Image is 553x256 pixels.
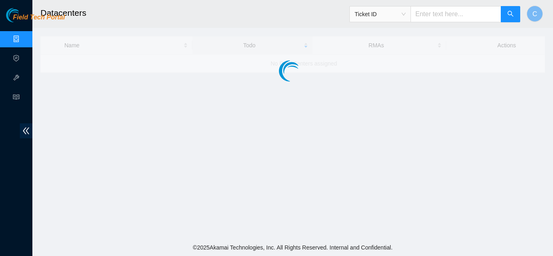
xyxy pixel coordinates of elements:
[6,8,41,22] img: Akamai Technologies
[410,6,501,22] input: Enter text here...
[32,239,553,256] footer: © 2025 Akamai Technologies, Inc. All Rights Reserved. Internal and Confidential.
[13,14,65,21] span: Field Tech Portal
[355,8,406,20] span: Ticket ID
[527,6,543,22] button: C
[532,9,537,19] span: C
[20,123,32,138] span: double-left
[507,11,514,18] span: search
[13,90,19,106] span: read
[6,15,65,25] a: Akamai TechnologiesField Tech Portal
[501,6,520,22] button: search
